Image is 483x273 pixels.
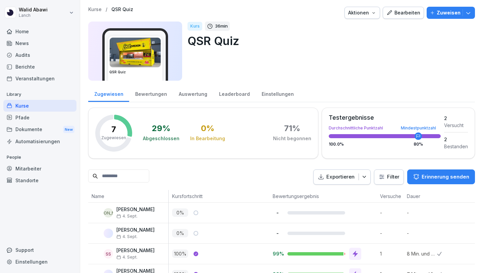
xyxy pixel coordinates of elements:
[383,7,424,19] button: Bearbeiten
[374,170,404,184] button: Filter
[344,7,380,19] button: Aktionen
[152,124,170,132] div: 29 %
[444,115,468,122] div: 2
[273,135,311,142] div: Nicht begonnen
[110,38,161,67] img: obnkpd775i6k16aorbdxlnn7.png
[19,7,48,13] p: Walid Abawi
[422,173,469,181] p: Erinnerung senden
[427,7,475,19] button: Zuweisen
[190,135,225,142] div: In Bearbeitung
[63,126,74,133] div: New
[3,73,76,84] a: Veranstaltungen
[3,152,76,163] p: People
[407,230,437,237] p: -
[329,126,441,130] div: Durchschnittliche Punktzahl
[444,122,468,129] div: Versucht
[3,89,76,100] p: Library
[3,163,76,174] a: Mitarbeiter
[256,85,300,102] a: Einstellungen
[348,9,376,16] div: Aktionen
[444,136,468,143] div: 2
[407,209,437,216] p: -
[187,32,470,49] p: QSR Quiz
[215,23,228,30] p: 36 min
[284,124,300,132] div: 71 %
[273,230,282,236] p: -
[116,255,138,260] span: 4. Sept.
[380,193,400,200] p: Versuche
[313,169,371,185] button: Exportieren
[407,250,437,257] p: 8 Min. und 42 Sek.
[201,124,214,132] div: 0 %
[380,230,404,237] p: -
[104,208,113,218] div: [PERSON_NAME]
[3,100,76,112] a: Kurse
[3,112,76,123] a: Pfade
[414,142,423,146] div: 80 %
[104,249,113,259] div: SS
[3,135,76,147] a: Automatisierungen
[111,125,116,133] p: 7
[173,85,213,102] a: Auswertung
[3,174,76,186] a: Standorte
[172,229,188,237] p: 0 %
[88,85,129,102] a: Zugewiesen
[329,115,441,121] div: Testergebnisse
[273,209,282,216] p: -
[116,234,138,239] span: 4. Sept.
[88,7,102,12] a: Kurse
[407,193,434,200] p: Dauer
[437,9,461,16] p: Zuweisen
[116,207,155,212] p: [PERSON_NAME]
[143,135,179,142] div: Abgeschlossen
[116,227,155,233] p: [PERSON_NAME]
[3,37,76,49] a: News
[401,126,436,130] div: Mindestpunktzahl
[19,13,48,18] p: Lanch
[101,135,126,141] p: Zugewiesen
[109,70,161,75] h3: QSR Quiz
[213,85,256,102] a: Leaderboard
[407,169,475,184] button: Erinnerung senden
[444,143,468,150] div: Bestanden
[3,123,76,136] a: DokumenteNew
[329,142,441,146] div: 100.0 %
[3,26,76,37] div: Home
[129,85,173,102] a: Bewertungen
[3,61,76,73] a: Berichte
[187,22,202,31] div: Kurs
[273,193,373,200] p: Bewertungsergebnis
[380,209,404,216] p: -
[172,208,188,217] p: 0 %
[3,49,76,61] a: Audits
[326,173,355,181] p: Exportieren
[111,7,133,12] a: QSR Quiz
[106,7,107,12] p: /
[116,248,155,253] p: [PERSON_NAME]
[172,193,266,200] p: Kursfortschritt
[3,256,76,268] a: Einstellungen
[380,250,404,257] p: 1
[273,250,282,257] p: 99%
[116,214,138,219] span: 4. Sept.
[386,9,420,16] div: Bearbeiten
[172,249,188,258] p: 100 %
